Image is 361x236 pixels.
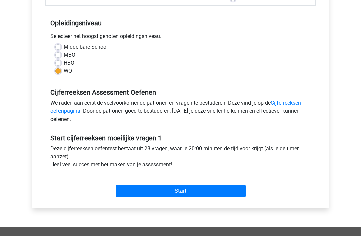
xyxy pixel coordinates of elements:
[50,134,311,142] h5: Start cijferreeksen moeilijke vragen 1
[64,59,74,67] label: HBO
[64,67,72,75] label: WO
[45,32,316,43] div: Selecteer het hoogst genoten opleidingsniveau.
[45,99,316,126] div: We raden aan eerst de veelvoorkomende patronen en vragen te bestuderen. Deze vind je op de . Door...
[64,43,108,51] label: Middelbare School
[116,185,246,197] input: Start
[64,51,75,59] label: MBO
[50,88,311,96] h5: Cijferreeksen Assessment Oefenen
[50,16,311,30] h5: Opleidingsniveau
[45,145,316,171] div: Deze cijferreeksen oefentest bestaat uit 28 vragen, waar je 20:00 minuten de tijd voor krijgt (al...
